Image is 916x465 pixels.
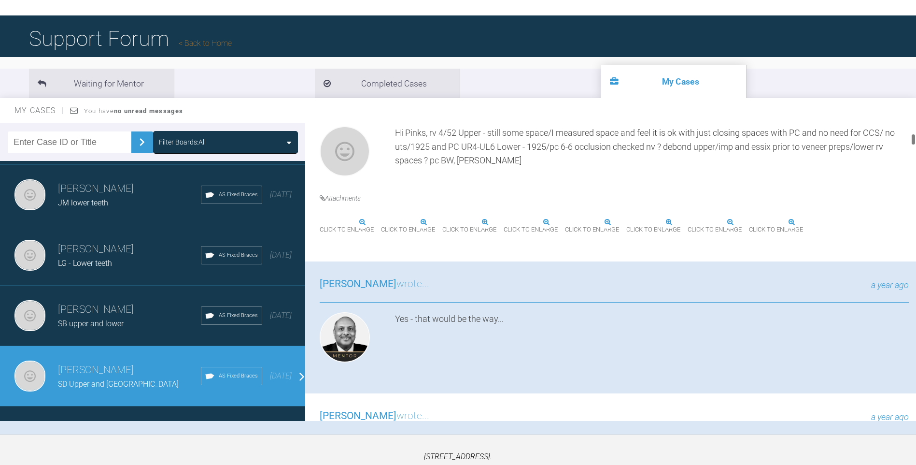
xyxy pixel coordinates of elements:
span: Click to enlarge [749,222,803,237]
span: [DATE] [270,190,292,199]
span: [DATE] [270,250,292,260]
span: Click to enlarge [442,222,496,237]
div: Yes - that would be the way... [395,312,909,366]
div: Filter Boards: All [159,137,206,147]
h4: Attachments [320,193,909,203]
span: LG - Lower teeth [58,259,112,268]
span: IAS Fixed Braces [217,372,258,380]
img: Neil Fearns [320,126,370,176]
span: IAS Fixed Braces [217,311,258,320]
span: [DATE] [270,371,292,380]
span: [PERSON_NAME] [320,278,396,290]
input: Enter Case ID or Title [8,131,131,153]
span: SD Upper and [GEOGRAPHIC_DATA] [58,379,179,389]
div: Hi Pinks, rv 4/52 Upper - still some space/I measured space and feel it is ok with just closing s... [395,126,909,180]
li: My Cases [601,65,746,98]
span: Click to enlarge [320,222,374,237]
span: [PERSON_NAME] [320,410,396,421]
span: IAS Fixed Braces [217,251,258,260]
li: Waiting for Mentor [29,69,174,98]
img: Neil Fearns [14,361,45,392]
span: Click to enlarge [626,222,680,237]
img: Utpalendu Bose [320,312,370,363]
span: Click to enlarge [381,222,435,237]
span: [DATE] [270,311,292,320]
span: IAS Fixed Braces [217,190,258,199]
span: Click to enlarge [504,222,558,237]
h1: Support Forum [29,22,232,56]
span: You have [84,107,183,115]
span: Click to enlarge [565,222,619,237]
h3: [PERSON_NAME] [58,302,201,318]
span: Click to enlarge [688,222,742,237]
li: Completed Cases [315,69,460,98]
h3: wrote... [320,276,429,292]
span: SB upper and lower [58,319,124,328]
img: Neil Fearns [14,240,45,271]
a: Back to Home [179,39,232,48]
img: chevronRight.28bd32b0.svg [134,134,150,150]
h3: [PERSON_NAME] [58,181,201,197]
span: My Cases [14,106,64,115]
img: Neil Fearns [14,179,45,210]
img: Neil Fearns [14,300,45,331]
span: a year ago [871,412,909,422]
h3: [PERSON_NAME] [58,241,201,258]
span: a year ago [871,280,909,290]
h3: [PERSON_NAME] [58,362,201,378]
strong: no unread messages [114,107,183,115]
span: JM lower teeth [58,198,108,207]
h3: wrote... [320,408,429,424]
